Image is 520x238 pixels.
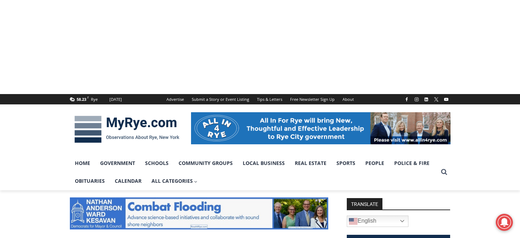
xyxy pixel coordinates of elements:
[110,172,146,190] a: Calendar
[389,154,434,172] a: Police & Fire
[360,154,389,172] a: People
[290,154,331,172] a: Real Estate
[163,94,358,104] nav: Secondary Navigation
[91,96,98,103] div: Rye
[347,198,382,209] strong: TRANSLATE
[412,95,421,104] a: Instagram
[253,94,286,104] a: Tips & Letters
[191,112,451,144] img: All in for Rye
[109,96,122,103] div: [DATE]
[174,154,238,172] a: Community Groups
[70,154,95,172] a: Home
[402,95,411,104] a: Facebook
[238,154,290,172] a: Local Business
[422,95,431,104] a: Linkedin
[151,177,198,185] span: All Categories
[349,217,357,226] img: en
[442,95,451,104] a: YouTube
[331,154,360,172] a: Sports
[432,95,441,104] a: X
[77,97,86,102] span: 58.23
[70,154,438,190] nav: Primary Navigation
[163,94,188,104] a: Advertise
[87,95,89,99] span: F
[70,111,184,148] img: MyRye.com
[339,94,358,104] a: About
[95,154,140,172] a: Government
[188,94,253,104] a: Submit a Story or Event Listing
[286,94,339,104] a: Free Newsletter Sign Up
[146,172,203,190] a: All Categories
[438,166,451,178] button: View Search Form
[140,154,174,172] a: Schools
[70,172,110,190] a: Obituaries
[347,216,408,227] a: English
